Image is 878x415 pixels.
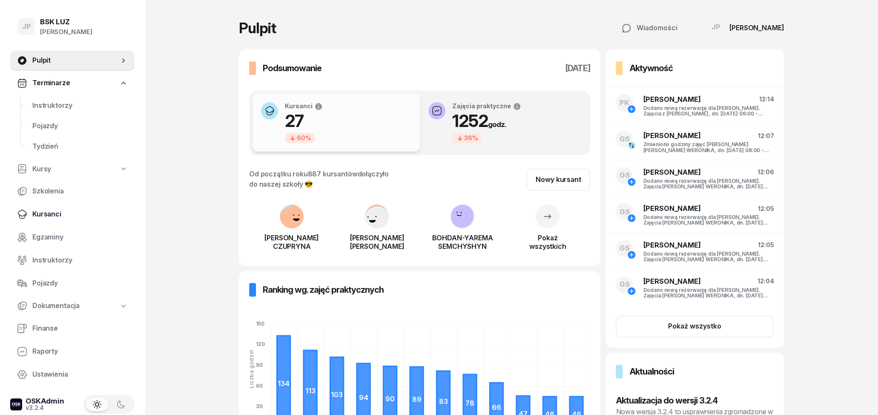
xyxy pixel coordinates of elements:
[759,95,774,103] span: 12:14
[619,281,629,288] span: GS
[565,61,590,75] h3: [DATE]
[32,323,128,334] span: Finanse
[616,394,774,407] h3: Aktualizacja do wersji 3.2.4
[758,132,774,139] span: 12:07
[10,181,135,202] a: Szkolenia
[505,215,590,251] a: Pokażwszystkich
[629,61,672,75] h3: Aktywność
[452,102,521,111] div: Zajęcia praktyczne
[32,369,128,380] span: Ustawienia
[40,26,92,37] div: [PERSON_NAME]
[605,49,784,348] a: AktywnośćPK[PERSON_NAME]12:14Dodano nową rezerwację dla [PERSON_NAME]. Zajęcia z [PERSON_NAME], d...
[712,23,720,31] span: JP
[643,277,700,285] span: [PERSON_NAME]
[32,121,128,132] span: Pojazdy
[256,320,264,327] tspan: 150
[26,95,135,116] a: Instruktorzy
[629,365,674,378] h3: Aktualności
[643,141,774,153] div: Zmieniono godziny zajęć [PERSON_NAME] [PERSON_NAME] WERONIKA, dn. [DATE] 08:00 - 10:00 na 09:00 -...
[757,168,774,176] span: 12:06
[22,23,31,30] span: JP
[616,315,774,337] button: Pokaż wszystko
[263,283,384,297] h3: Ranking wg. zajęć praktycznych
[285,133,315,143] div: 60%
[643,131,700,140] span: [PERSON_NAME]
[536,174,581,185] div: Nowy kursant
[32,100,128,111] span: Instruktorzy
[10,318,135,339] a: Finanse
[452,111,521,131] h1: 1252
[643,178,774,189] div: Dodano nową rezerwację dla [PERSON_NAME]. Zajęcia [PERSON_NAME] WERONIKA, dn. [DATE] 12:00 - 14:00
[32,232,128,243] span: Egzaminy
[256,341,265,347] tspan: 120
[10,364,135,385] a: Ustawienia
[10,341,135,362] a: Raporty
[643,105,774,116] div: Dodano nową rezerwację dla [PERSON_NAME]. Zajęcia z [PERSON_NAME], dn. [DATE] 06:00 - 08:00
[263,61,321,75] h3: Podsumowanie
[32,300,80,311] span: Dokumentacja
[32,78,70,89] span: Terminarze
[334,233,419,251] div: [PERSON_NAME] [PERSON_NAME]
[285,102,323,111] div: Kursanci
[643,287,774,298] div: Dodano nową rezerwację dla [PERSON_NAME]. Zajęcia [PERSON_NAME] WERONIKA, dn. [DATE] 12:00 - 14:00
[10,50,135,71] a: Pulpit
[526,169,590,191] a: Nowy kursant
[32,209,128,220] span: Kursanci
[26,398,64,405] div: OSKAdmin
[26,405,64,411] div: v3.2.4
[452,133,482,143] div: 36%
[612,17,687,39] button: Wiadomości
[643,168,700,176] span: [PERSON_NAME]
[619,208,629,216] span: GS
[26,136,135,157] a: Tydzień
[10,273,135,294] a: Pojazdy
[643,241,700,249] span: [PERSON_NAME]
[249,233,334,251] div: [PERSON_NAME] CZUPRYNA
[307,170,357,178] span: 887 kursantów
[285,111,323,131] h1: 27
[32,55,119,66] span: Pulpit
[249,222,334,251] a: [PERSON_NAME]CZUPRYNA
[643,95,700,104] span: [PERSON_NAME]
[420,94,587,152] button: Zajęcia praktyczne1252godz.36%
[10,204,135,225] a: Kursanci
[32,141,128,152] span: Tydzień
[643,214,774,225] div: Dodano nową rezerwację dla [PERSON_NAME]. Zajęcia [PERSON_NAME] WERONIKA, dn. [DATE] 10:00 - 12:00
[256,382,263,389] tspan: 60
[249,169,389,189] div: Od początku roku dołączyło do naszej szkoły 😎
[256,362,263,368] tspan: 90
[621,23,677,34] div: Wiadomości
[32,255,128,266] span: Instruktorzy
[758,241,774,248] span: 12:05
[239,21,276,35] h1: Pulpit
[249,349,254,388] div: Liczba godzin
[620,99,629,107] span: PK
[619,245,629,252] span: GS
[758,205,774,212] span: 12:05
[10,227,135,248] a: Egzaminy
[420,222,505,251] a: BOHDAN-YAREMASEMCHYSHYN
[32,164,51,175] span: Kursy
[643,251,774,262] div: Dodano nową rezerwację dla [PERSON_NAME]. Zajęcia [PERSON_NAME] WERONIKA, dn. [DATE] 10:00 - 12:00
[488,120,506,129] small: godz.
[32,186,128,197] span: Szkolenia
[10,159,135,179] a: Kursy
[643,204,700,213] span: [PERSON_NAME]
[32,278,128,289] span: Pojazdy
[10,250,135,271] a: Instruktorzy
[40,18,92,26] div: BSK LUZ
[505,233,590,251] div: Pokaż wszystkich
[10,398,22,410] img: logo-xs-dark@2x.png
[256,403,263,409] tspan: 30
[420,233,505,251] div: BOHDAN-YAREMA SEMCHYSHYN
[26,116,135,136] a: Pojazdy
[334,222,419,251] a: [PERSON_NAME][PERSON_NAME]
[10,296,135,316] a: Dokumentacja
[619,135,629,143] span: GS
[10,73,135,93] a: Terminarze
[619,172,629,179] span: GS
[757,277,774,285] span: 12:04
[32,346,128,357] span: Raporty
[729,24,784,31] div: [PERSON_NAME]
[252,94,420,152] button: Kursanci2760%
